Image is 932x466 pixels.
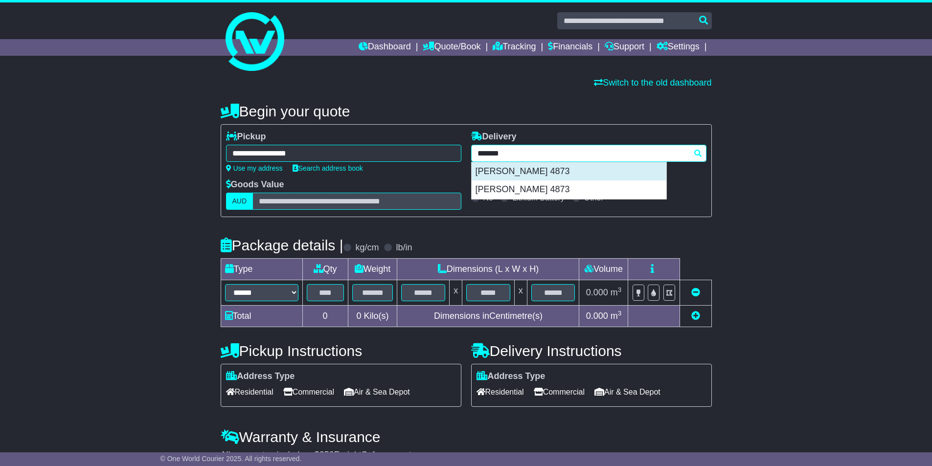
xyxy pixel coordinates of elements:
span: 0 [356,311,361,321]
h4: Warranty & Insurance [221,429,712,445]
div: [PERSON_NAME] 4873 [472,180,666,199]
span: m [611,311,622,321]
a: Quote/Book [423,39,480,56]
h4: Begin your quote [221,103,712,119]
h4: Package details | [221,237,343,253]
td: Dimensions (L x W x H) [397,259,579,280]
td: Total [221,306,302,327]
span: 250 [319,450,334,460]
td: x [514,280,527,306]
label: AUD [226,193,253,210]
td: Volume [579,259,628,280]
label: Delivery [471,132,517,142]
td: Dimensions in Centimetre(s) [397,306,579,327]
label: Address Type [477,371,546,382]
span: © One World Courier 2025. All rights reserved. [160,455,302,463]
a: Financials [548,39,592,56]
span: 0.000 [586,288,608,297]
div: [PERSON_NAME] 4873 [472,162,666,181]
sup: 3 [618,286,622,293]
td: x [450,280,462,306]
label: lb/in [396,243,412,253]
span: Air & Sea Depot [594,384,660,399]
a: Use my address [226,164,283,172]
a: Add new item [691,311,700,321]
h4: Delivery Instructions [471,343,712,359]
a: Dashboard [359,39,411,56]
h4: Pickup Instructions [221,343,461,359]
span: Commercial [283,384,334,399]
a: Remove this item [691,288,700,297]
span: Commercial [534,384,585,399]
sup: 3 [618,310,622,317]
span: 0.000 [586,311,608,321]
td: 0 [302,306,348,327]
span: Air & Sea Depot [344,384,410,399]
td: Kilo(s) [348,306,397,327]
a: Switch to the old dashboard [594,78,711,88]
td: Weight [348,259,397,280]
span: m [611,288,622,297]
label: Pickup [226,132,266,142]
td: Qty [302,259,348,280]
span: Residential [477,384,524,399]
label: Goods Value [226,179,284,190]
a: Tracking [493,39,536,56]
label: Address Type [226,371,295,382]
label: kg/cm [355,243,379,253]
a: Support [605,39,644,56]
span: Residential [226,384,273,399]
typeahead: Please provide city [471,145,706,162]
div: All our quotes include a $ FreightSafe warranty. [221,450,712,461]
a: Search address book [293,164,363,172]
td: Type [221,259,302,280]
a: Settings [657,39,700,56]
